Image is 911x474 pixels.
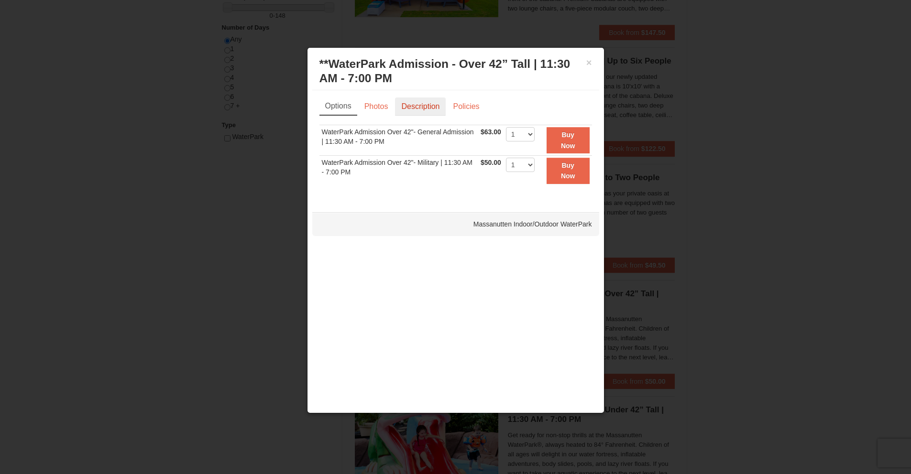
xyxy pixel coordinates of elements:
span: $50.00 [481,159,501,166]
h3: **WaterPark Admission - Over 42” Tall | 11:30 AM - 7:00 PM [319,57,592,86]
td: WaterPark Admission Over 42"- General Admission | 11:30 AM - 7:00 PM [319,125,479,156]
a: Photos [358,97,395,116]
span: $63.00 [481,128,501,136]
strong: Buy Now [561,131,575,149]
td: WaterPark Admission Over 42"- Military | 11:30 AM - 7:00 PM [319,156,479,186]
button: Buy Now [547,158,590,184]
a: Policies [447,97,485,116]
button: Buy Now [547,127,590,153]
a: Description [395,97,446,116]
strong: Buy Now [561,162,575,180]
div: Massanutten Indoor/Outdoor WaterPark [312,212,599,236]
button: × [586,58,592,67]
a: Options [319,97,357,116]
